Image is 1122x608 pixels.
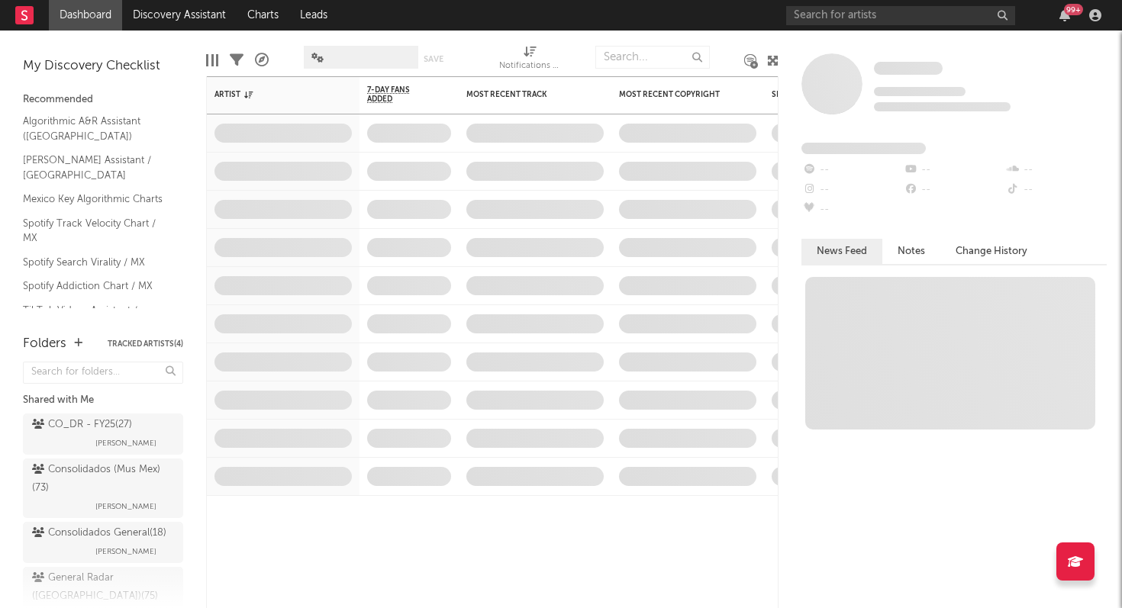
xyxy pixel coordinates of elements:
[874,102,1011,111] span: 0 fans last week
[23,191,168,207] a: Mexico Key Algorithmic Charts
[619,90,733,99] div: Most Recent Copyright
[32,461,170,497] div: Consolidados (Mus Mex) ( 73 )
[874,61,943,76] a: Some Artist
[23,215,168,246] a: Spotify Track Velocity Chart / MX
[255,38,269,82] div: A&R Pipeline
[23,57,183,76] div: My Discovery Checklist
[1064,4,1083,15] div: 99 +
[940,239,1043,264] button: Change History
[801,239,882,264] button: News Feed
[499,38,560,82] div: Notifications (Artist)
[801,160,903,180] div: --
[1059,9,1070,21] button: 99+
[23,302,168,333] a: TikTok Videos Assistant / [GEOGRAPHIC_DATA]
[23,335,66,353] div: Folders
[32,524,166,542] div: Consolidados General ( 18 )
[772,90,886,99] div: Spotify Monthly Listeners
[1005,160,1107,180] div: --
[1005,180,1107,200] div: --
[95,542,156,561] span: [PERSON_NAME]
[23,391,183,410] div: Shared with Me
[23,522,183,563] a: Consolidados General(18)[PERSON_NAME]
[23,254,168,271] a: Spotify Search Virality / MX
[23,458,183,518] a: Consolidados (Mus Mex)(73)[PERSON_NAME]
[786,6,1015,25] input: Search for artists
[903,160,1004,180] div: --
[424,55,443,63] button: Save
[95,497,156,516] span: [PERSON_NAME]
[874,62,943,75] span: Some Artist
[23,113,168,144] a: Algorithmic A&R Assistant ([GEOGRAPHIC_DATA])
[595,46,710,69] input: Search...
[882,239,940,264] button: Notes
[23,413,183,455] a: CO_DR - FY25(27)[PERSON_NAME]
[903,180,1004,200] div: --
[466,90,581,99] div: Most Recent Track
[801,143,926,154] span: Fans Added by Platform
[108,340,183,348] button: Tracked Artists(4)
[23,278,168,294] a: Spotify Addiction Chart / MX
[206,38,218,82] div: Edit Columns
[367,85,428,104] span: 7-Day Fans Added
[23,362,183,384] input: Search for folders...
[801,180,903,200] div: --
[214,90,329,99] div: Artist
[95,434,156,452] span: [PERSON_NAME]
[230,38,243,82] div: Filters
[23,91,183,109] div: Recommended
[801,200,903,220] div: --
[32,569,170,606] div: General Radar ([GEOGRAPHIC_DATA]) ( 75 )
[32,416,132,434] div: CO_DR - FY25 ( 27 )
[874,87,966,96] span: Tracking Since: [DATE]
[23,152,168,183] a: [PERSON_NAME] Assistant / [GEOGRAPHIC_DATA]
[499,57,560,76] div: Notifications (Artist)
